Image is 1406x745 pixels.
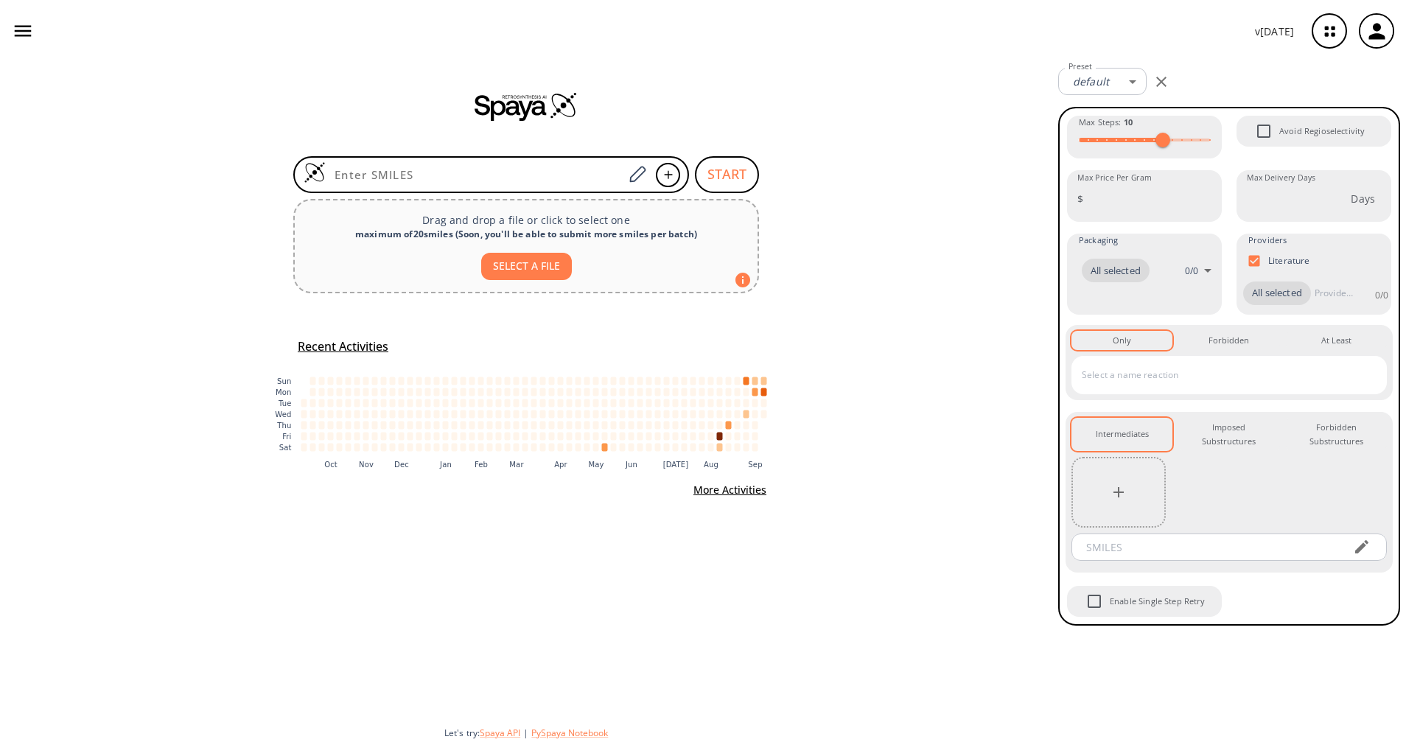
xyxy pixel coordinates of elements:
g: cell [301,377,767,451]
img: Logo Spaya [304,161,326,183]
p: 0 / 0 [1185,265,1198,277]
div: maximum of 20 smiles ( Soon, you'll be able to submit more smiles per batch ) [307,228,746,241]
button: Forbidden [1178,331,1279,350]
text: Jan [439,460,452,468]
button: Recent Activities [292,335,394,359]
div: Intermediates [1096,427,1149,441]
text: Apr [554,460,567,468]
div: Forbidden [1209,334,1249,347]
text: Sat [279,444,292,452]
button: Imposed Substructures [1178,418,1279,451]
p: 0 / 0 [1375,289,1388,301]
button: Forbidden Substructures [1286,418,1387,451]
div: Let's try: [444,727,1046,739]
text: Thu [276,422,291,430]
text: Tue [278,399,292,408]
text: Aug [704,460,718,468]
span: Enable Single Step Retry [1079,586,1110,617]
button: At Least [1286,331,1387,350]
text: Dec [394,460,409,468]
span: Max Steps : [1079,116,1133,129]
p: Literature [1268,254,1310,267]
text: Sep [748,460,762,468]
p: Drag and drop a file or click to select one [307,212,746,228]
g: x-axis tick label [324,460,763,468]
text: Feb [475,460,488,468]
span: Avoid Regioselectivity [1248,116,1279,147]
span: All selected [1082,264,1150,279]
input: SMILES [1076,534,1341,561]
text: Oct [324,460,337,468]
p: v [DATE] [1255,24,1294,39]
div: When Single Step Retry is enabled, if no route is found during retrosynthesis, a retry is trigger... [1066,584,1223,618]
text: Mar [509,460,524,468]
button: SELECT A FILE [481,253,572,280]
text: Fri [282,433,291,441]
div: Forbidden Substructures [1298,421,1375,448]
text: May [588,460,604,468]
button: START [695,156,759,193]
h5: Recent Activities [298,339,388,354]
div: Only [1113,334,1131,347]
div: Imposed Substructures [1190,421,1267,448]
button: More Activities [688,477,772,504]
em: default [1073,74,1109,88]
span: Providers [1248,234,1287,247]
span: Enable Single Step Retry [1110,595,1206,608]
text: [DATE] [663,460,689,468]
p: $ [1077,191,1083,206]
img: Spaya logo [475,91,578,121]
text: Mon [276,388,292,396]
div: At Least [1321,334,1351,347]
button: PySpaya Notebook [531,727,608,739]
g: y-axis tick label [275,377,291,452]
text: Wed [275,410,291,419]
button: Spaya API [480,727,520,739]
p: Days [1351,191,1375,206]
text: Nov [359,460,374,468]
input: Enter SMILES [326,167,623,182]
label: Max Price Per Gram [1077,172,1152,183]
span: Packaging [1079,234,1118,247]
text: Jun [625,460,637,468]
button: Only [1071,331,1172,350]
text: Sun [277,377,291,385]
span: | [520,727,531,739]
strong: 10 [1124,116,1133,127]
label: Max Delivery Days [1247,172,1315,183]
label: Preset [1069,61,1092,72]
span: All selected [1243,286,1311,301]
input: Provider name [1311,281,1357,305]
span: Avoid Regioselectivity [1279,125,1365,138]
input: Select a name reaction [1078,363,1358,387]
button: Intermediates [1071,418,1172,451]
